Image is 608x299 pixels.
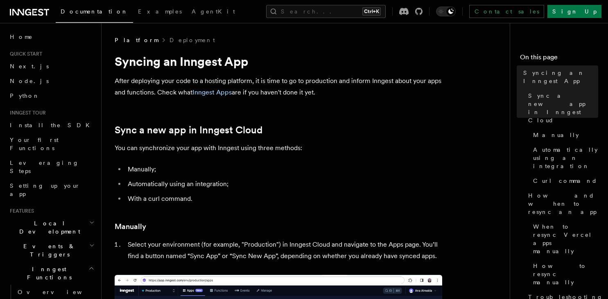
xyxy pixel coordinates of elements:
[7,29,96,44] a: Home
[192,88,232,96] a: Inngest Apps
[125,239,442,262] li: Select your environment (for example, "Production") in Inngest Cloud and navigate to the Apps pag...
[115,124,262,136] a: Sync a new app in Inngest Cloud
[115,221,146,232] a: Manually
[525,88,598,128] a: Sync a new app in Inngest Cloud
[7,118,96,133] a: Install the SDK
[362,7,381,16] kbd: Ctrl+K
[115,54,442,69] h1: Syncing an Inngest App
[7,262,96,285] button: Inngest Functions
[523,69,598,85] span: Syncing an Inngest App
[528,92,598,124] span: Sync a new app in Inngest Cloud
[7,59,96,74] a: Next.js
[192,8,235,15] span: AgentKit
[115,36,158,44] span: Platform
[10,33,33,41] span: Home
[533,146,598,170] span: Automatically using an integration
[436,7,456,16] button: Toggle dark mode
[533,223,598,255] span: When to resync Vercel apps manually
[533,131,579,139] span: Manually
[61,8,128,15] span: Documentation
[530,173,598,188] a: Curl command
[7,155,96,178] a: Leveraging Steps
[530,128,598,142] a: Manually
[10,63,49,70] span: Next.js
[266,5,386,18] button: Search...Ctrl+K
[115,142,442,154] p: You can synchronize your app with Inngest using three methods:
[10,92,40,99] span: Python
[10,182,80,197] span: Setting up your app
[56,2,133,23] a: Documentation
[7,74,96,88] a: Node.js
[7,239,96,262] button: Events & Triggers
[10,137,59,151] span: Your first Functions
[7,178,96,201] a: Setting up your app
[7,208,34,214] span: Features
[7,51,42,57] span: Quick start
[18,289,102,295] span: Overview
[7,216,96,239] button: Local Development
[7,110,46,116] span: Inngest tour
[7,133,96,155] a: Your first Functions
[530,259,598,290] a: How to resync manually
[520,65,598,88] a: Syncing an Inngest App
[10,160,79,174] span: Leveraging Steps
[7,242,89,259] span: Events & Triggers
[530,219,598,259] a: When to resync Vercel apps manually
[10,122,95,128] span: Install the SDK
[187,2,240,22] a: AgentKit
[133,2,187,22] a: Examples
[547,5,601,18] a: Sign Up
[533,177,597,185] span: Curl command
[125,178,442,190] li: Automatically using an integration;
[125,193,442,205] li: With a curl command.
[115,75,442,98] p: After deploying your code to a hosting platform, it is time to go to production and inform Innges...
[7,219,89,236] span: Local Development
[138,8,182,15] span: Examples
[125,164,442,175] li: Manually;
[7,265,88,281] span: Inngest Functions
[170,36,215,44] a: Deployment
[533,262,598,286] span: How to resync manually
[10,78,49,84] span: Node.js
[7,88,96,103] a: Python
[528,191,598,216] span: How and when to resync an app
[530,142,598,173] a: Automatically using an integration
[469,5,544,18] a: Contact sales
[525,188,598,219] a: How and when to resync an app
[520,52,598,65] h4: On this page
